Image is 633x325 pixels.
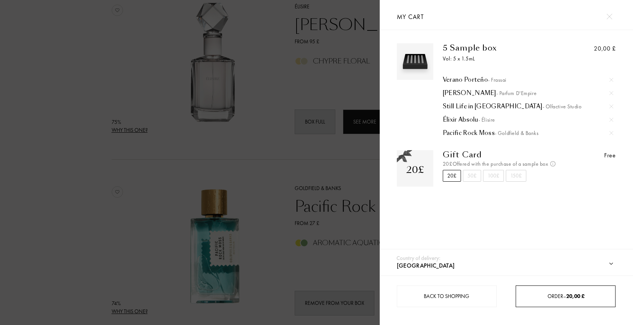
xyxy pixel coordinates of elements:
[604,151,616,160] div: Free
[443,76,613,84] a: Verano Porteño- Frassai
[463,170,481,182] div: 50£
[443,116,613,124] a: Élixir Absolu- Élisire
[609,131,613,135] img: cross.svg
[443,150,561,159] div: Gift Card
[594,44,616,53] div: 20,00 £
[443,116,613,124] div: Élixir Absolu
[443,103,613,110] a: Still Life in [GEOGRAPHIC_DATA]- Olfactive Studio
[443,43,561,52] div: 5 Sample box
[406,163,424,177] div: 20£
[443,103,613,110] div: Still Life in [GEOGRAPHIC_DATA]
[397,150,412,163] img: gift_n.png
[543,103,582,110] span: - Olfactive Studio
[609,78,613,82] img: cross.svg
[609,91,613,95] img: cross.svg
[443,89,613,97] div: [PERSON_NAME]
[478,116,495,123] span: - Élisire
[397,285,497,307] div: Back to shopping
[548,293,584,300] span: Order –
[443,160,561,168] div: 20£ Offered with the purchase of a sample box
[609,105,613,108] img: cross.svg
[550,161,556,166] img: info_voucher.png
[397,13,424,21] span: My cart
[443,55,561,63] div: Vol: 5 x 1.5mL
[496,90,537,97] span: - Parfum d'Empire
[443,129,613,137] a: Pacific Rock Moss- Goldfield & Banks
[488,76,507,83] span: - Frassai
[443,170,461,182] div: 20£
[566,293,584,300] span: 20,00 £
[399,45,431,78] img: box_5.svg
[495,130,539,136] span: - Goldfield & Banks
[443,129,613,137] div: Pacific Rock Moss
[506,170,526,182] div: 150£
[606,14,612,19] img: cross.svg
[483,170,504,182] div: 100£
[609,118,613,122] img: cross.svg
[396,254,440,263] div: Country of delivery:
[443,76,613,84] div: Verano Porteño
[443,89,613,97] a: [PERSON_NAME]- Parfum d'Empire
